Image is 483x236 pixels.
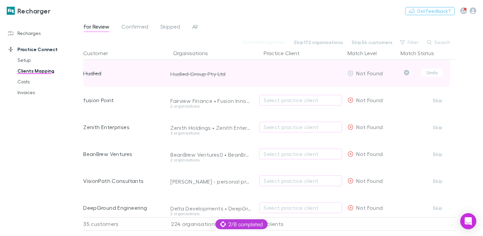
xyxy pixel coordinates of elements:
[83,87,161,114] div: fusion Point
[170,205,252,212] div: Delta Developments • DeepGround Engineering
[7,7,15,15] img: Recharger's Logo
[427,123,448,131] button: Skip
[259,122,342,132] button: Select practice client
[259,95,342,106] button: Select practice client
[170,131,252,135] div: 3 organisations
[170,178,252,185] div: [PERSON_NAME] - personal properties
[170,158,252,162] div: 2 organisations
[83,60,161,87] div: Hudled
[264,177,338,185] div: Select practice client
[83,217,164,231] div: 35 customers
[264,204,338,212] div: Select practice client
[421,69,443,77] button: Undo
[3,3,54,19] a: Recharger
[264,96,338,104] div: Select practice client
[289,38,347,46] button: Skip172 organisations
[264,123,338,131] div: Select practice client
[347,46,385,60] button: Match Level
[11,87,82,98] a: Invoices
[259,149,342,159] button: Select practice client
[356,204,383,211] span: Not Found
[400,46,442,60] button: Match Status
[170,212,252,216] div: 2 organisations
[427,96,448,105] button: Skip
[259,175,342,186] button: Select practice client
[170,71,252,77] div: Hudled Group Pty Ltd
[356,178,383,184] span: Not Found
[1,44,82,55] a: Practice Connect
[170,97,252,104] div: Fairview Finance • Fusion Innovations Pty Ltd
[405,7,455,15] button: Got Feedback?
[11,55,82,66] a: Setup
[424,38,454,46] button: Search
[347,38,397,46] button: Skip34 customers
[259,202,342,213] button: Select practice client
[264,150,338,158] div: Select practice client
[17,7,50,15] h3: Recharger
[83,46,116,60] button: Customer
[83,194,161,221] div: DeepGround Engineering
[460,213,476,229] div: Open Intercom Messenger
[254,217,345,231] div: 0 clients
[427,150,448,158] button: Skip
[170,151,252,158] div: BeanBrew Ventures0 • BeanBrew Ventures
[356,97,383,103] span: Not Found
[170,124,252,131] div: Zenith Holdings • Zenith Enterprises • Zenith Health Solutions
[356,124,383,130] span: Not Found
[83,114,161,141] div: Zenith Enterprises
[397,38,422,46] button: Filter
[1,28,82,39] a: Recharges
[356,70,383,76] span: Not Found
[192,23,198,32] span: All
[356,151,383,157] span: Not Found
[83,141,161,167] div: BeanBrew Ventures
[404,70,409,75] svg: Skipped
[83,167,161,194] div: VisionPath Consultants
[164,217,254,231] div: 224 organisations
[264,46,308,60] button: Practice Client
[84,23,109,32] span: For Review
[11,76,82,87] a: Costs
[170,104,252,108] div: 2 organisations
[427,204,448,212] button: Skip
[238,38,289,46] button: Confirm0 matches
[173,46,216,60] button: Organisations
[427,177,448,185] button: Skip
[121,23,148,32] span: Confirmed
[160,23,180,32] span: Skipped
[11,66,82,76] a: Clients Mapping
